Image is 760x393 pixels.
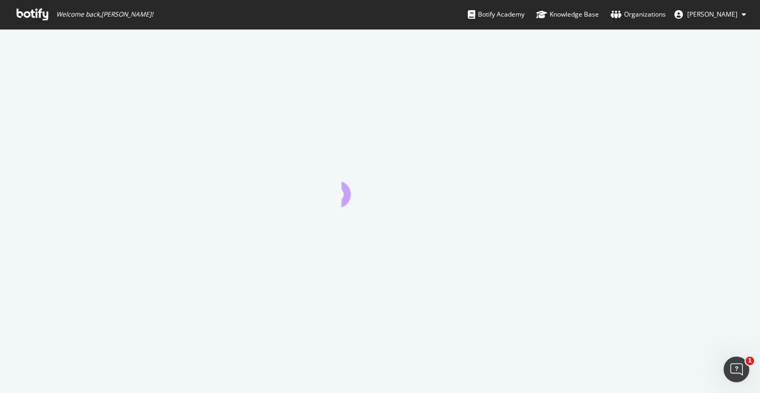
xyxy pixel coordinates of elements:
div: Organizations [611,9,666,20]
iframe: Intercom live chat [724,357,749,382]
div: Knowledge Base [536,9,599,20]
button: [PERSON_NAME] [666,6,755,23]
span: 1 [746,357,754,365]
span: Welcome back, [PERSON_NAME] ! [56,10,153,19]
div: Botify Academy [468,9,525,20]
span: Yushi Samy [687,10,738,19]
